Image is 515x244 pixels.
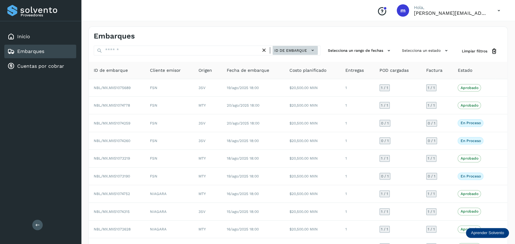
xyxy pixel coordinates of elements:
[194,221,222,238] td: MTY
[462,48,487,54] span: Limpiar filtros
[340,168,374,185] td: 1
[460,121,481,125] p: En proceso
[145,97,194,114] td: FSN
[289,67,326,74] span: Costo planificado
[381,86,388,90] span: 1 / 1
[274,48,307,53] span: ID de embarque
[428,174,435,178] span: 0 / 1
[285,185,341,203] td: $20,500.00 MXN
[194,168,222,185] td: MTY
[94,156,130,161] span: NBL/MX.MX51073219
[460,103,478,108] p: Aprobado
[414,5,488,10] p: Hola,
[194,132,222,150] td: 3SV
[145,168,194,185] td: FSN
[381,121,389,125] span: 0 / 1
[226,67,269,74] span: Fecha de embarque
[340,114,374,132] td: 1
[194,150,222,167] td: MTY
[226,86,258,90] span: 19/ago/2025 18:00
[150,67,181,74] span: Cliente emisor
[428,227,435,231] span: 1 / 1
[94,139,130,143] span: NBL/MX.MX51074260
[381,174,389,178] span: 0 / 1
[428,86,435,90] span: 1 / 1
[340,97,374,114] td: 1
[194,79,222,97] td: 3SV
[340,79,374,97] td: 1
[145,203,194,220] td: NIAGARA
[285,150,341,167] td: $20,500.00 MXN
[428,104,435,107] span: 1 / 1
[194,114,222,132] td: 3SV
[226,103,259,108] span: 20/ago/2025 18:00
[94,174,130,178] span: NBL/MX.MX51073190
[325,46,395,56] button: Selecciona un rango de fechas
[471,230,504,235] p: Aprender Solvento
[285,114,341,132] td: $20,500.00 MXN
[381,104,388,107] span: 1 / 1
[226,156,258,161] span: 18/ago/2025 18:00
[460,139,481,143] p: En proceso
[4,59,76,73] div: Cuentas por cobrar
[340,221,374,238] td: 1
[466,228,509,238] div: Aprender Solvento
[460,156,478,161] p: Aprobado
[285,168,341,185] td: $20,500.00 MXN
[285,203,341,220] td: $20,500.00 MXN
[94,121,130,125] span: NBL/MX.MX51074259
[226,121,259,125] span: 20/ago/2025 18:00
[145,132,194,150] td: FSN
[457,46,502,57] button: Limpiar filtros
[94,67,128,74] span: ID de embarque
[381,139,389,143] span: 0 / 1
[17,34,30,39] a: Inicio
[460,174,481,178] p: En proceso
[94,192,130,196] span: NBL/MX.MX51074752
[226,139,258,143] span: 18/ago/2025 18:00
[381,192,388,196] span: 1 / 1
[145,114,194,132] td: FSN
[379,67,409,74] span: POD cargadas
[94,32,135,41] h4: Embarques
[460,227,478,231] p: Aprobado
[17,63,64,69] a: Cuentas por cobrar
[428,121,435,125] span: 0 / 1
[226,192,258,196] span: 16/ago/2025 18:00
[145,150,194,167] td: FSN
[381,227,388,231] span: 1 / 1
[285,97,341,114] td: $20,500.00 MXN
[426,67,442,74] span: Factura
[399,46,452,56] button: Selecciona un estado
[381,210,388,213] span: 1 / 1
[460,209,478,213] p: Aprobado
[21,13,74,17] p: Proveedores
[226,174,258,178] span: 19/ago/2025 18:00
[458,67,472,74] span: Estado
[145,221,194,238] td: NIAGARA
[285,221,341,238] td: $20,500.00 MXN
[194,203,222,220] td: 3SV
[460,86,478,90] p: Aprobado
[340,150,374,167] td: 1
[340,132,374,150] td: 1
[226,209,258,214] span: 15/ago/2025 18:00
[285,79,341,97] td: $20,500.00 MXN
[428,139,435,143] span: 0 / 1
[199,67,212,74] span: Origen
[345,67,364,74] span: Entregas
[94,209,130,214] span: NBL/MX.MX51074315
[414,10,488,16] p: mariela.santiago@fsdelnorte.com
[340,185,374,203] td: 1
[194,185,222,203] td: MTY
[428,210,435,213] span: 1 / 1
[428,192,435,196] span: 1 / 1
[17,48,44,54] a: Embarques
[4,30,76,43] div: Inicio
[428,157,435,160] span: 1 / 1
[226,227,258,231] span: 16/ago/2025 18:00
[273,46,318,55] button: ID de embarque
[285,132,341,150] td: $20,500.00 MXN
[94,227,131,231] span: NBL/MX.MX51072628
[145,185,194,203] td: NIAGARA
